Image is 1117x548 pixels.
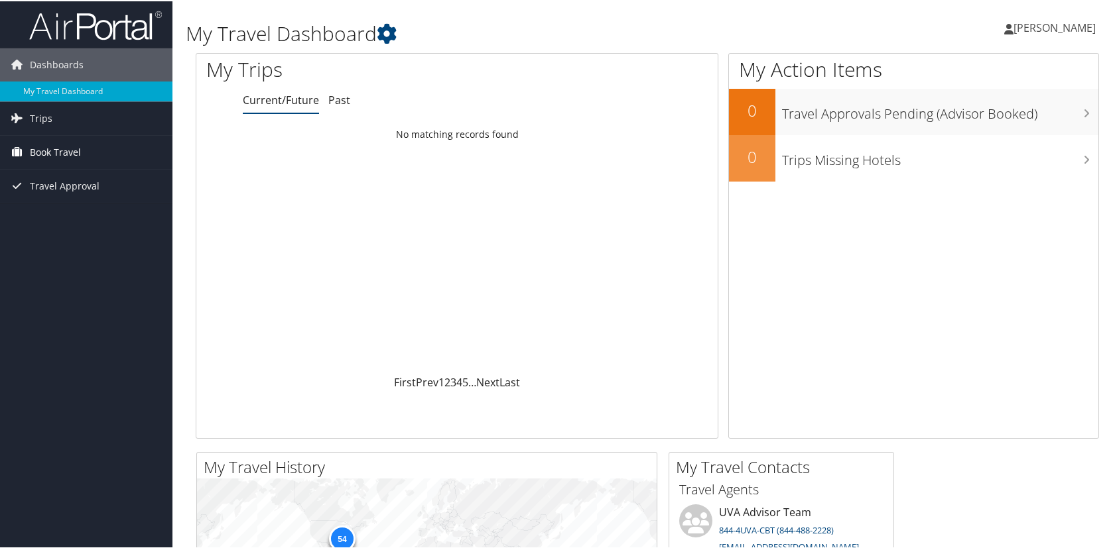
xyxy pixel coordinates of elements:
a: Current/Future [243,91,319,106]
h2: 0 [729,98,775,121]
a: [PERSON_NAME] [1004,7,1109,46]
h1: My Trips [206,54,491,82]
a: First [394,374,416,388]
h3: Travel Approvals Pending (Advisor Booked) [782,97,1098,122]
a: Next [476,374,499,388]
a: 844-4UVA-CBT (844-488-2228) [719,523,834,535]
span: Travel Approval [30,168,99,201]
span: [PERSON_NAME] [1014,19,1096,34]
a: 0Trips Missing Hotels [729,134,1098,180]
h3: Travel Agents [679,479,884,498]
a: 2 [444,374,450,388]
a: 1 [438,374,444,388]
td: No matching records found [196,121,718,145]
a: Last [499,374,520,388]
a: 0Travel Approvals Pending (Advisor Booked) [729,87,1098,134]
h2: My Travel History [204,455,657,477]
a: Prev [416,374,438,388]
span: Trips [30,101,52,134]
span: Dashboards [30,47,84,80]
h2: 0 [729,144,775,167]
img: airportal-logo.png [29,9,162,40]
a: 5 [462,374,468,388]
a: 3 [450,374,456,388]
h2: My Travel Contacts [676,455,893,477]
a: 4 [456,374,462,388]
h1: My Travel Dashboard [186,19,801,46]
a: Past [328,91,350,106]
h3: Trips Missing Hotels [782,143,1098,168]
span: Book Travel [30,135,81,168]
h1: My Action Items [729,54,1098,82]
span: … [468,374,476,388]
